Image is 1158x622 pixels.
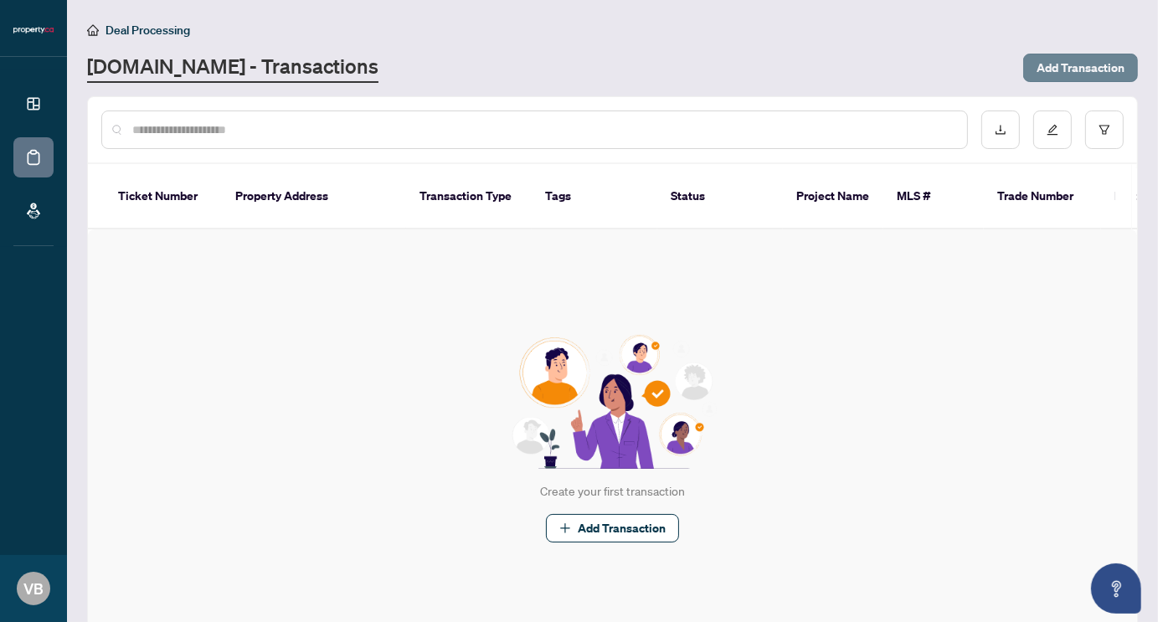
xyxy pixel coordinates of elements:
[532,164,657,229] th: Tags
[505,335,721,469] img: Null State Icon
[1099,124,1110,136] span: filter
[1047,124,1058,136] span: edit
[87,53,378,83] a: [DOMAIN_NAME] - Transactions
[783,164,883,229] th: Project Name
[1091,563,1141,614] button: Open asap
[578,515,666,542] span: Add Transaction
[1033,111,1072,149] button: edit
[995,124,1006,136] span: download
[23,577,44,600] span: VB
[657,164,783,229] th: Status
[406,164,532,229] th: Transaction Type
[1023,54,1138,82] button: Add Transaction
[1037,54,1125,81] span: Add Transaction
[981,111,1020,149] button: download
[984,164,1101,229] th: Trade Number
[105,164,222,229] th: Ticket Number
[13,25,54,35] img: logo
[540,482,685,501] div: Create your first transaction
[883,164,984,229] th: MLS #
[546,514,679,542] button: Add Transaction
[1085,111,1124,149] button: filter
[106,23,190,38] span: Deal Processing
[222,164,406,229] th: Property Address
[559,522,571,534] span: plus
[87,24,99,36] span: home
